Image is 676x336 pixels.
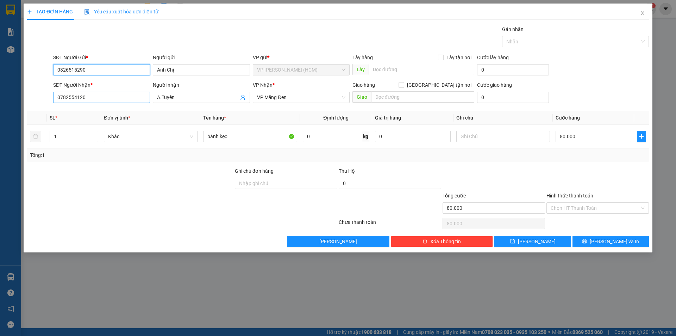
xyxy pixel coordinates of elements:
input: Cước giao hàng [477,92,549,103]
button: plus [637,131,646,142]
span: Cước hàng [556,115,580,121]
span: VP HCM: 522 [PERSON_NAME], P.4, Q.[GEOGRAPHIC_DATA] [30,12,95,21]
span: VP Hoàng Văn Thụ (HCM) [257,65,345,75]
span: plus [27,9,32,14]
button: delete [30,131,41,142]
img: icon [84,9,90,15]
button: [PERSON_NAME] [287,236,389,247]
span: Yêu cầu xuất hóa đơn điện tử [84,9,158,14]
input: Cước lấy hàng [477,64,549,75]
span: [GEOGRAPHIC_DATA] tận nơi [404,81,474,89]
span: VP Nhận [253,82,273,88]
span: [PERSON_NAME] [319,238,357,245]
span: Tổng cước [443,193,466,198]
span: [PERSON_NAME] và In [590,238,639,245]
label: Hình thức thanh toán [546,193,593,198]
span: Giao hàng [352,82,375,88]
button: printer[PERSON_NAME] và In [572,236,649,247]
span: TẠO ĐƠN HÀNG [27,9,73,14]
label: Gán nhãn [502,26,524,32]
button: Close [633,4,652,23]
span: Tên hàng [203,115,226,121]
input: Dọc đường [371,91,474,103]
span: Lấy [352,64,369,75]
span: Khác [108,131,193,142]
div: Chưa thanh toán [338,218,442,231]
strong: PHONG PHÚ EXPRESS [30,4,87,11]
div: Tổng: 1 [30,151,261,159]
div: SĐT Người Gửi [53,54,150,61]
strong: 0333 161718 [38,51,61,56]
input: Dọc đường [369,64,474,75]
input: Ghi chú đơn hàng [235,178,337,189]
span: save [510,239,515,244]
button: save[PERSON_NAME] [494,236,571,247]
label: Cước lấy hàng [477,55,509,60]
span: close [640,10,645,16]
span: printer [582,239,587,244]
div: Người gửi [153,54,250,61]
span: Định lượng [324,115,349,121]
span: delete [423,239,427,244]
span: user-add [240,94,246,100]
span: [PERSON_NAME] [518,238,556,245]
input: VD: Bàn, Ghế [203,131,297,142]
span: Giao [352,91,371,103]
label: Ghi chú đơn hàng [235,168,274,174]
th: Ghi chú [453,111,553,125]
input: Ghi Chú [456,131,550,142]
span: Đơn vị tính [104,115,130,121]
span: kg [362,131,369,142]
span: Thu Hộ [339,168,355,174]
div: VP gửi [253,54,350,61]
span: VP Măng Đen [257,92,345,103]
span: Giá trị hàng [375,115,401,121]
span: plus [637,134,646,139]
span: SL [50,115,55,121]
input: 0 [375,131,451,142]
span: SĐT: [30,51,61,56]
button: deleteXóa Thông tin [391,236,493,247]
div: SĐT Người Nhận [53,81,150,89]
span: VP Bình Dương: 36 Xuyên Á, [PERSON_NAME], Dĩ An, [GEOGRAPHIC_DATA] [30,22,79,36]
span: Lấy tận nơi [444,54,474,61]
label: Cước giao hàng [477,82,512,88]
span: Xóa Thông tin [430,238,461,245]
img: logo [4,17,29,43]
span: VP [GEOGRAPHIC_DATA]: 84C KQH [PERSON_NAME], P.7, [GEOGRAPHIC_DATA] [30,37,90,50]
div: Người nhận [153,81,250,89]
span: Lấy hàng [352,55,373,60]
